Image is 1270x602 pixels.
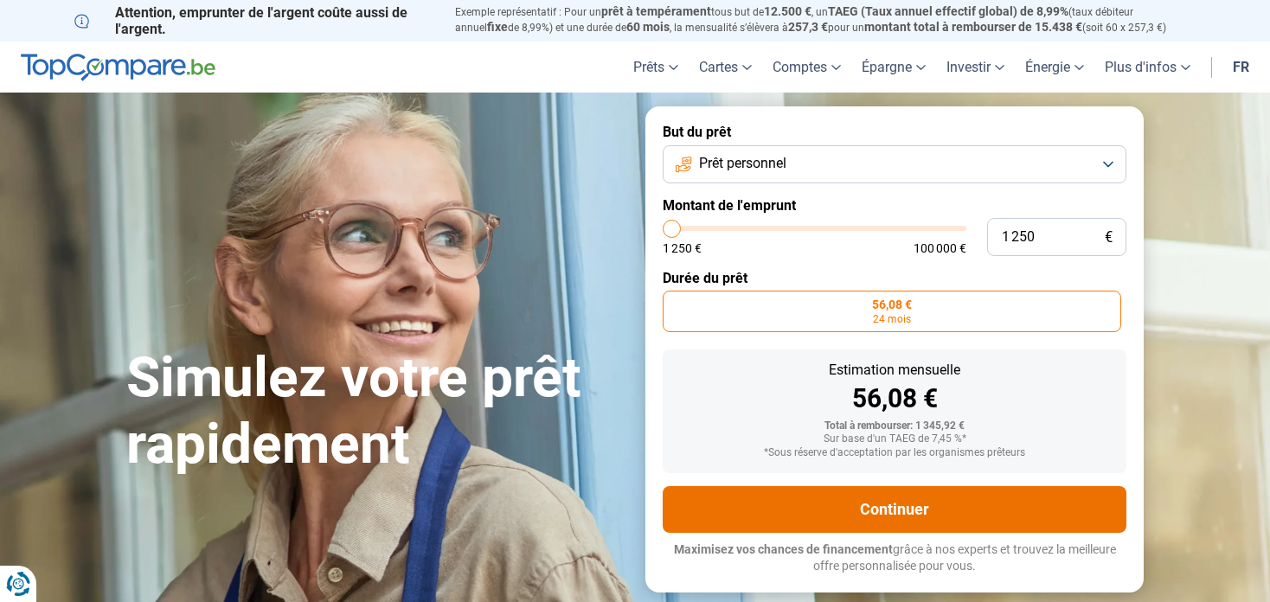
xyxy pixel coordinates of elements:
[914,242,966,254] span: 100 000 €
[663,197,1126,214] label: Montant de l'emprunt
[601,4,711,18] span: prêt à tempérament
[455,4,1196,35] p: Exemple représentatif : Pour un tous but de , un (taux débiteur annuel de 8,99%) et une durée de ...
[851,42,936,93] a: Épargne
[674,542,893,556] span: Maximisez vos chances de financement
[663,486,1126,533] button: Continuer
[126,345,625,478] h1: Simulez votre prêt rapidement
[689,42,762,93] a: Cartes
[1094,42,1201,93] a: Plus d'infos
[663,541,1126,575] p: grâce à nos experts et trouvez la meilleure offre personnalisée pour vous.
[663,242,702,254] span: 1 250 €
[699,154,786,173] span: Prêt personnel
[677,447,1113,459] div: *Sous réserve d'acceptation par les organismes prêteurs
[74,4,434,37] p: Attention, emprunter de l'argent coûte aussi de l'argent.
[677,420,1113,432] div: Total à rembourser: 1 345,92 €
[663,270,1126,286] label: Durée du prêt
[828,4,1068,18] span: TAEG (Taux annuel effectif global) de 8,99%
[623,42,689,93] a: Prêts
[864,20,1082,34] span: montant total à rembourser de 15.438 €
[1105,230,1113,245] span: €
[626,20,670,34] span: 60 mois
[21,54,215,81] img: TopCompare
[872,298,912,311] span: 56,08 €
[677,363,1113,377] div: Estimation mensuelle
[788,20,828,34] span: 257,3 €
[1015,42,1094,93] a: Énergie
[1222,42,1260,93] a: fr
[663,124,1126,140] label: But du prêt
[764,4,811,18] span: 12.500 €
[677,386,1113,412] div: 56,08 €
[487,20,508,34] span: fixe
[873,314,911,324] span: 24 mois
[663,145,1126,183] button: Prêt personnel
[677,433,1113,445] div: Sur base d'un TAEG de 7,45 %*
[762,42,851,93] a: Comptes
[936,42,1015,93] a: Investir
